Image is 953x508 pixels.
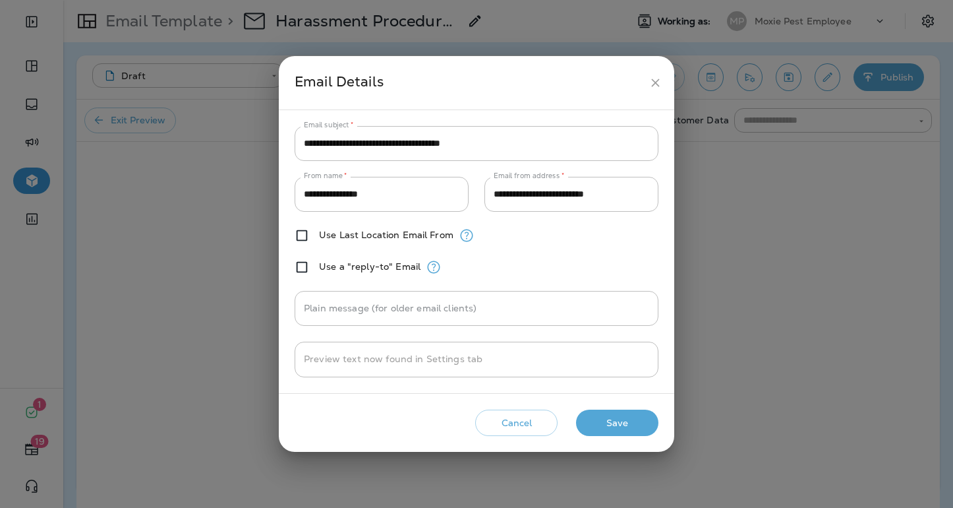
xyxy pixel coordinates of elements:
label: Email from address [494,171,564,181]
div: Email Details [295,71,643,95]
label: Use a "reply-to" Email [319,261,420,272]
label: Email subject [304,120,354,130]
button: close [643,71,668,95]
label: From name [304,171,347,181]
button: Save [576,410,658,437]
label: Use Last Location Email From [319,230,453,240]
button: Cancel [475,410,558,437]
